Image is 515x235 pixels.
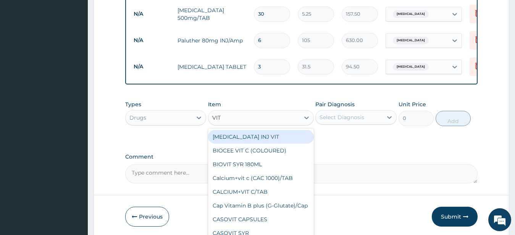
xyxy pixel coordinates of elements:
div: CASOVIT CAPSULES [208,212,314,226]
label: Types [125,101,141,108]
span: [MEDICAL_DATA] [393,10,429,18]
div: BIOCEE VIT C (COLOURED) [208,144,314,157]
span: [MEDICAL_DATA] [393,63,429,71]
div: Calcium+vit c (CAC 1000)/TAB [208,171,314,185]
td: [MEDICAL_DATA] 500mg/TAB [174,3,250,26]
td: [MEDICAL_DATA] TABLET [174,59,250,75]
label: Pair Diagnosis [315,100,355,108]
button: Previous [125,207,169,227]
button: Submit [432,207,478,227]
span: We're online! [44,70,105,147]
div: Minimize live chat window [125,4,144,22]
label: Unit Price [399,100,426,108]
span: [MEDICAL_DATA] [393,37,429,44]
div: Cap Vitamin B plus (G-Glutate)/Cap [208,199,314,212]
button: Add [436,111,471,126]
td: N/A [130,7,174,21]
div: CALCIUM+VIT C/TAB [208,185,314,199]
td: N/A [130,33,174,47]
div: Select Diagnosis [320,113,364,121]
label: Comment [125,154,478,160]
label: Item [208,100,221,108]
textarea: Type your message and hit 'Enter' [4,155,145,182]
div: [MEDICAL_DATA] INJ VIT [208,130,314,144]
div: Drugs [129,114,146,122]
div: BIOVIT SYR 180ML [208,157,314,171]
td: Paluther 80mg INJ/Amp [174,33,250,48]
div: Chat with us now [40,43,128,53]
img: d_794563401_company_1708531726252_794563401 [14,38,31,57]
td: N/A [130,60,174,74]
